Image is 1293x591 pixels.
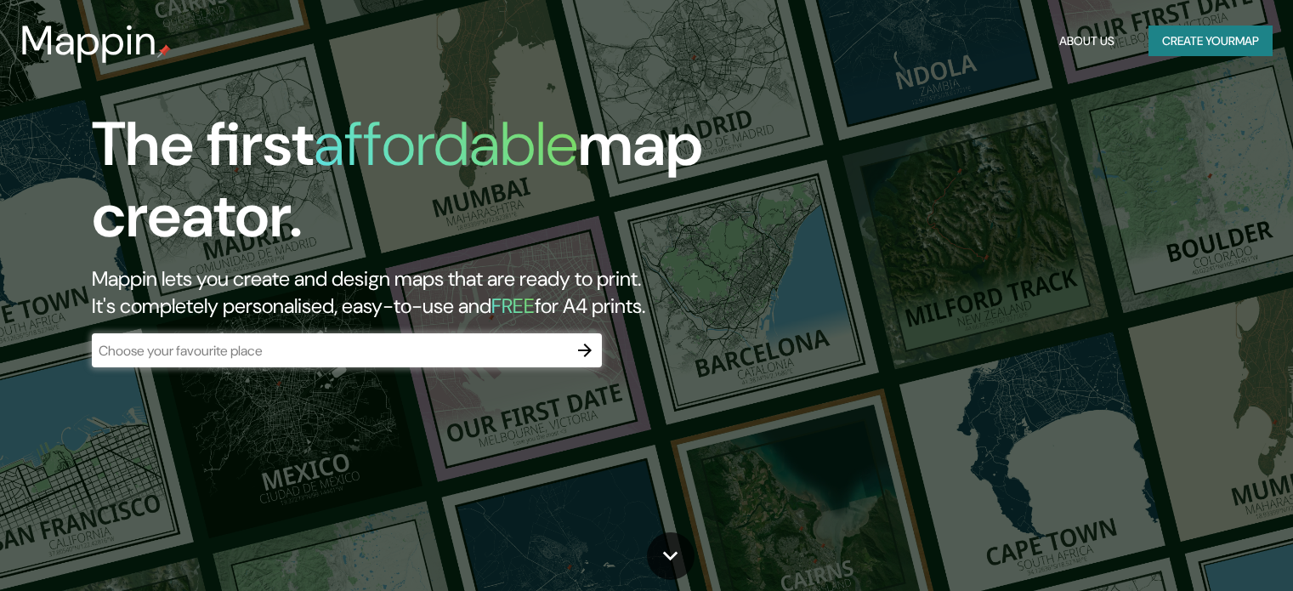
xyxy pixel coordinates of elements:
input: Choose your favourite place [92,341,568,361]
h2: Mappin lets you create and design maps that are ready to print. It's completely personalised, eas... [92,265,739,320]
button: About Us [1052,26,1121,57]
h3: Mappin [20,17,157,65]
h5: FREE [491,293,535,319]
h1: The first map creator. [92,109,739,265]
button: Create yourmap [1148,26,1273,57]
img: mappin-pin [157,44,171,58]
h1: affordable [314,105,578,184]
